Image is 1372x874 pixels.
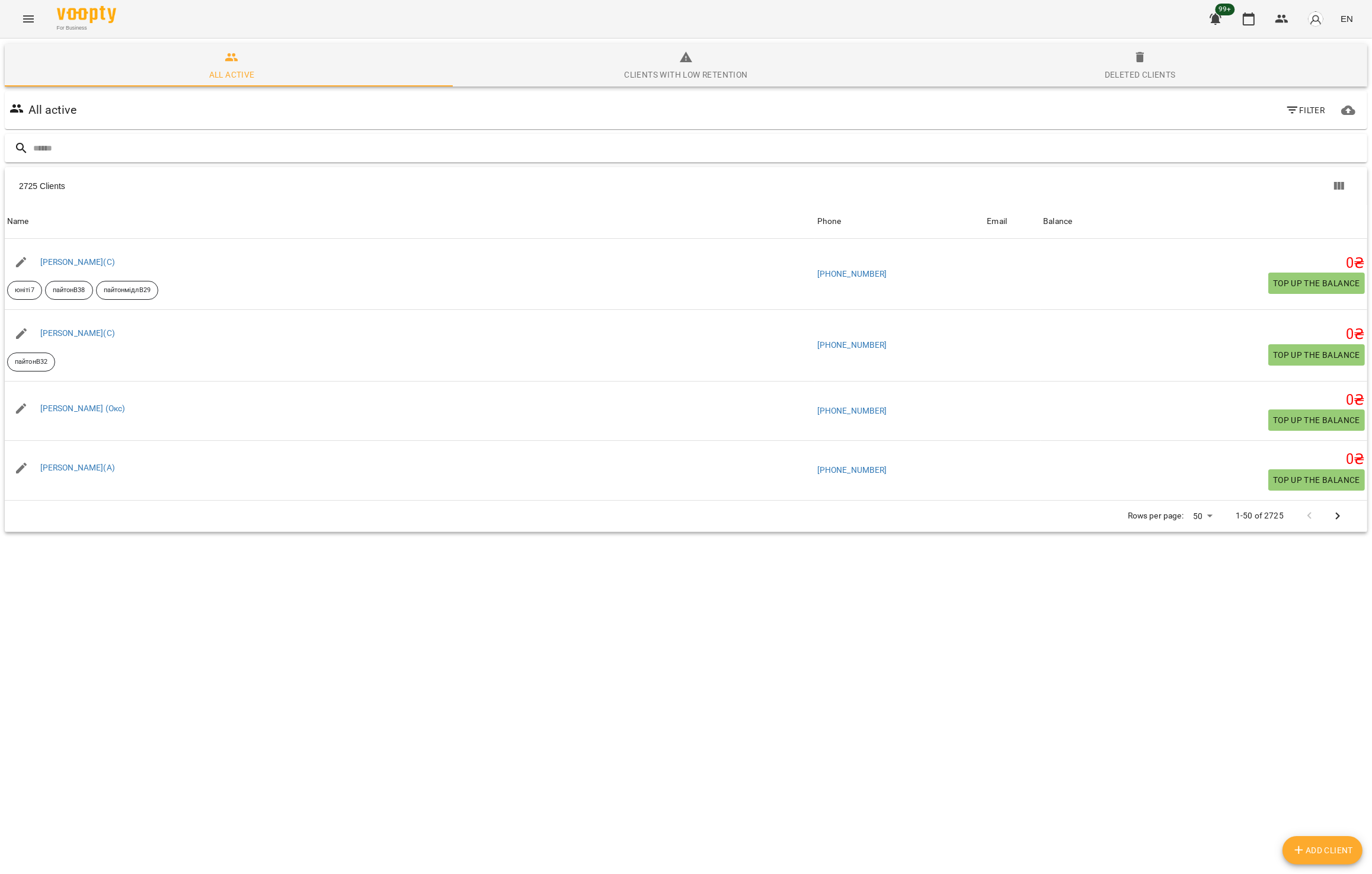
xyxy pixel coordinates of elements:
[817,340,887,350] a: [PHONE_NUMBER]
[624,68,747,82] div: Clients with low retention
[1273,413,1360,427] span: Top up the balance
[57,24,116,32] span: For Business
[53,286,85,296] p: пайтонВ38
[1216,4,1235,15] span: 99+
[19,180,695,192] div: 2725 Clients
[1268,409,1365,431] button: Top up the balance
[817,269,887,278] a: [PHONE_NUMBER]
[1128,510,1184,522] p: Rows per page:
[40,257,115,267] a: [PERSON_NAME](С)
[1268,273,1365,294] button: Top up the balance
[817,465,887,475] a: [PHONE_NUMBER]
[987,215,1038,229] span: Email
[817,406,887,415] a: [PHONE_NUMBER]
[1273,348,1360,362] span: Top up the balance
[1285,103,1325,117] span: Filter
[7,215,29,229] div: Sort
[987,215,1007,229] div: Email
[1105,68,1176,82] div: Deleted clients
[1043,391,1365,409] h5: 0 ₴
[1043,215,1365,229] span: Balance
[7,281,42,300] div: юніті7
[45,281,93,300] div: пайтонВ38
[817,215,983,229] span: Phone
[1043,325,1365,344] h5: 0 ₴
[1043,450,1365,469] h5: 0 ₴
[1236,510,1284,522] p: 1-50 of 2725
[1336,8,1358,30] button: EN
[1307,11,1324,27] img: avatar_s.png
[1273,276,1360,290] span: Top up the balance
[15,357,47,367] p: пайтонВ32
[1281,100,1330,121] button: Filter
[1043,215,1072,229] div: Balance
[15,286,34,296] p: юніті7
[1268,469,1365,491] button: Top up the balance
[1341,12,1353,25] span: EN
[817,215,842,229] div: Phone
[1188,508,1217,525] div: 50
[1043,215,1072,229] div: Sort
[14,5,43,33] button: Menu
[96,281,158,300] div: пайтонмідлВ29
[209,68,255,82] div: All active
[1268,344,1365,366] button: Top up the balance
[57,6,116,23] img: Voopty Logo
[7,215,813,229] span: Name
[817,215,842,229] div: Sort
[40,404,126,413] a: [PERSON_NAME] (Окс)
[987,215,1007,229] div: Sort
[1273,473,1360,487] span: Top up the balance
[104,286,151,296] p: пайтонмідлВ29
[1043,254,1365,273] h5: 0 ₴
[28,101,76,119] h6: All active
[1323,502,1352,530] button: Next Page
[7,215,29,229] div: Name
[40,328,115,338] a: [PERSON_NAME](С)
[1325,172,1353,200] button: Columns view
[5,167,1367,205] div: Table Toolbar
[40,463,115,472] a: [PERSON_NAME](А)
[7,353,55,372] div: пайтонВ32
